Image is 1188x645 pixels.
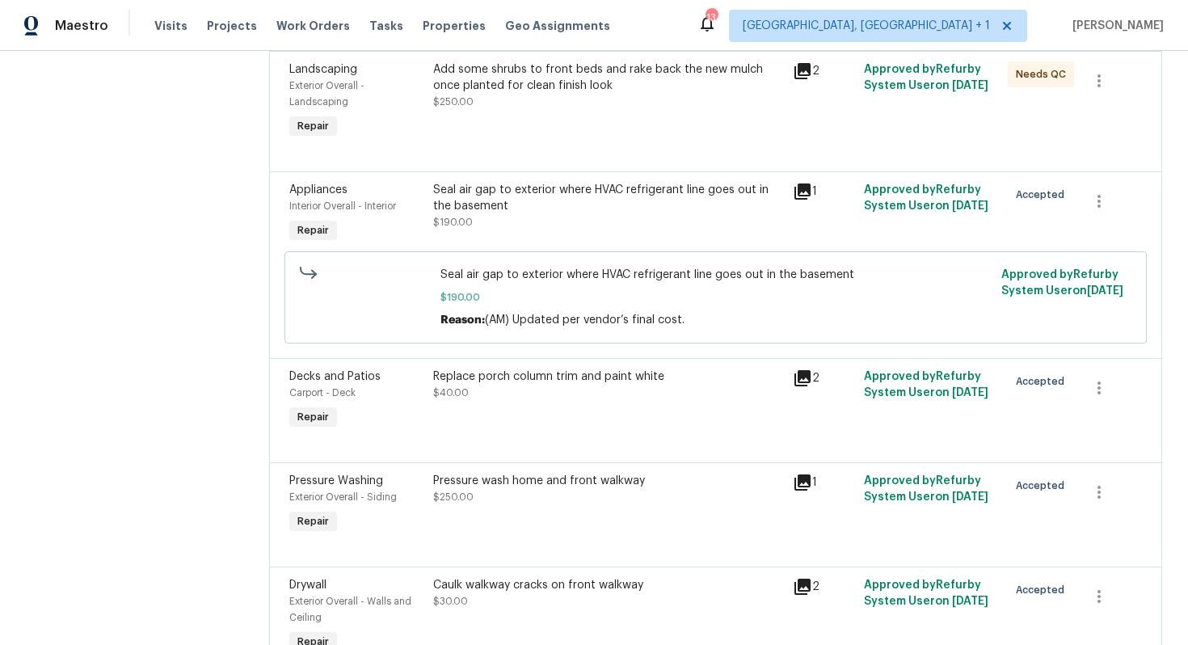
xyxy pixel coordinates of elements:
[289,184,348,196] span: Appliances
[793,182,855,201] div: 1
[289,201,396,211] span: Interior Overall - Interior
[1016,66,1072,82] span: Needs QC
[55,18,108,34] span: Maestro
[433,61,782,94] div: Add some shrubs to front beds and rake back the new mulch once planted for clean finish look
[793,61,855,81] div: 2
[485,314,685,326] span: (AM) Updated per vendor’s final cost.
[289,475,383,487] span: Pressure Washing
[864,580,988,607] span: Approved by Refurby System User on
[433,577,782,593] div: Caulk walkway cracks on front walkway
[952,491,988,503] span: [DATE]
[864,64,988,91] span: Approved by Refurby System User on
[505,18,610,34] span: Geo Assignments
[369,20,403,32] span: Tasks
[1016,582,1071,598] span: Accepted
[864,371,988,398] span: Approved by Refurby System User on
[743,18,990,34] span: [GEOGRAPHIC_DATA], [GEOGRAPHIC_DATA] + 1
[289,580,326,591] span: Drywall
[440,289,992,306] span: $190.00
[952,200,988,212] span: [DATE]
[289,597,411,622] span: Exterior Overall - Walls and Ceiling
[289,371,381,382] span: Decks and Patios
[1016,478,1071,494] span: Accepted
[207,18,257,34] span: Projects
[423,18,486,34] span: Properties
[864,475,988,503] span: Approved by Refurby System User on
[433,492,474,502] span: $250.00
[433,217,473,227] span: $190.00
[433,388,469,398] span: $40.00
[433,182,782,214] div: Seal air gap to exterior where HVAC refrigerant line goes out in the basement
[433,369,782,385] div: Replace porch column trim and paint white
[706,10,717,26] div: 13
[291,118,335,134] span: Repair
[1087,285,1123,297] span: [DATE]
[1016,373,1071,390] span: Accepted
[952,596,988,607] span: [DATE]
[440,314,485,326] span: Reason:
[864,184,988,212] span: Approved by Refurby System User on
[433,597,468,606] span: $30.00
[289,388,356,398] span: Carport - Deck
[289,492,397,502] span: Exterior Overall - Siding
[793,369,855,388] div: 2
[291,513,335,529] span: Repair
[276,18,350,34] span: Work Orders
[952,387,988,398] span: [DATE]
[1016,187,1071,203] span: Accepted
[793,473,855,492] div: 1
[291,409,335,425] span: Repair
[793,577,855,597] div: 2
[1066,18,1164,34] span: [PERSON_NAME]
[154,18,187,34] span: Visits
[289,64,357,75] span: Landscaping
[1001,269,1123,297] span: Approved by Refurby System User on
[291,222,335,238] span: Repair
[289,81,364,107] span: Exterior Overall - Landscaping
[433,473,782,489] div: Pressure wash home and front walkway
[952,80,988,91] span: [DATE]
[433,97,474,107] span: $250.00
[440,267,992,283] span: Seal air gap to exterior where HVAC refrigerant line goes out in the basement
